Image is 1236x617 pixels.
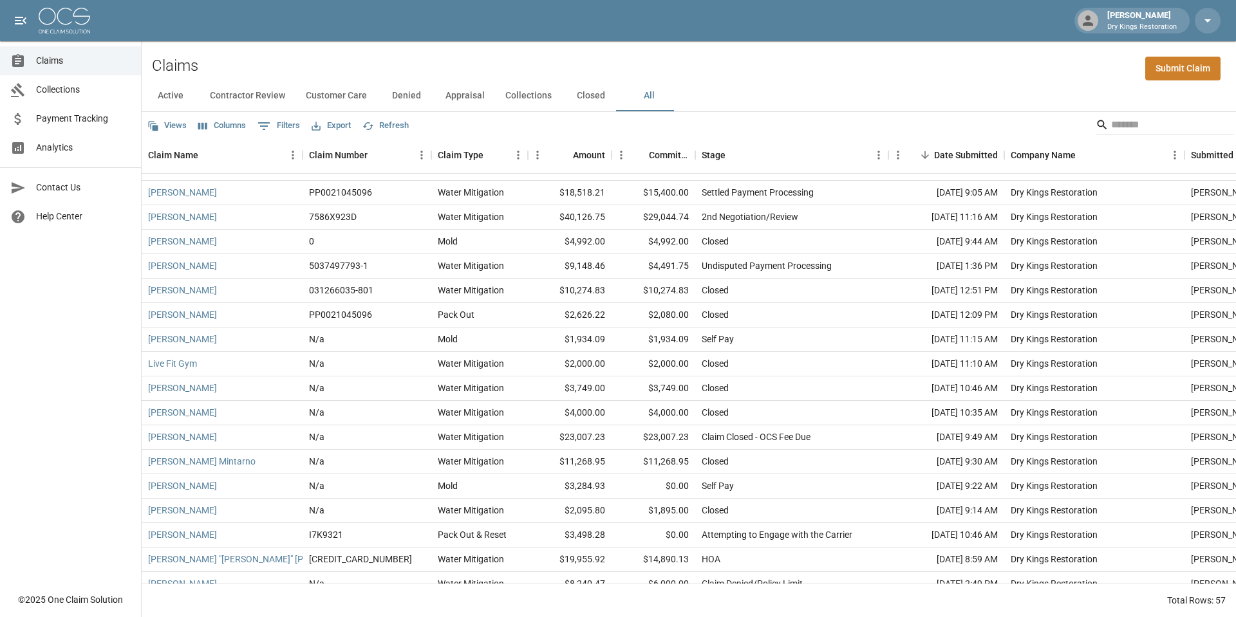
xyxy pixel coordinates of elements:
div: I7K9321 [309,528,343,541]
div: Company Name [1011,137,1076,173]
div: Dry Kings Restoration [1011,455,1098,468]
div: [DATE] 10:46 AM [888,376,1004,401]
div: N/a [309,479,324,492]
div: Closed [702,406,729,419]
div: HOA [702,553,720,566]
div: Water Mitigation [438,259,504,272]
div: Water Mitigation [438,577,504,590]
button: Contractor Review [200,80,295,111]
button: Closed [562,80,620,111]
div: [DATE] 11:10 AM [888,352,1004,376]
div: 5037497793-1 [309,259,368,272]
div: 031266035-801 [309,284,373,297]
div: N/a [309,333,324,345]
div: $0.00 [612,474,695,499]
div: $4,992.00 [528,230,612,254]
div: Stage [702,137,726,173]
div: $6,000.00 [612,572,695,596]
div: $10,274.83 [612,279,695,303]
div: dynamic tabs [142,80,1236,111]
div: [DATE] 9:49 AM [888,425,1004,450]
button: Menu [528,145,547,165]
div: [DATE] 9:30 AM [888,450,1004,474]
div: $1,934.09 [612,327,695,352]
button: Show filters [254,116,303,136]
div: Self Pay [702,479,734,492]
div: Water Mitigation [438,406,504,419]
button: Menu [612,145,631,165]
div: Date Submitted [934,137,998,173]
div: Water Mitigation [438,357,504,370]
div: Attempting to Engage with the Carrier [702,528,852,541]
button: Sort [916,146,934,164]
img: ocs-logo-white-transparent.png [39,8,90,33]
div: $18,518.21 [528,181,612,205]
span: Help Center [36,210,131,223]
div: $0.00 [612,523,695,548]
div: Closed [702,357,729,370]
div: Water Mitigation [438,553,504,566]
div: $14,890.13 [612,548,695,572]
div: $23,007.23 [528,425,612,450]
div: Dry Kings Restoration [1011,235,1098,248]
div: $4,000.00 [528,401,612,425]
div: N/a [309,382,324,394]
div: Claim Number [303,137,431,173]
div: Water Mitigation [438,455,504,468]
div: Dry Kings Restoration [1011,186,1098,199]
button: Sort [726,146,744,164]
span: Contact Us [36,181,131,194]
div: Dry Kings Restoration [1011,308,1098,321]
div: Claim Name [148,137,198,173]
div: Dry Kings Restoration [1011,430,1098,443]
button: Menu [888,145,908,165]
div: $4,491.75 [612,254,695,279]
div: Pack Out & Reset [438,528,507,541]
div: N/a [309,577,324,590]
div: $11,268.95 [612,450,695,474]
div: [DATE] 1:36 PM [888,254,1004,279]
div: Claim Type [438,137,483,173]
button: Sort [555,146,573,164]
div: Closed [702,382,729,394]
div: $2,000.00 [528,352,612,376]
div: $8,240.47 [528,572,612,596]
div: [DATE] 2:49 PM [888,572,1004,596]
div: $40,126.75 [528,205,612,230]
button: Appraisal [435,80,495,111]
div: [DATE] 8:59 AM [888,548,1004,572]
div: [DATE] 9:22 AM [888,474,1004,499]
span: Analytics [36,141,131,154]
a: [PERSON_NAME] [148,284,217,297]
div: [DATE] 11:15 AM [888,327,1004,352]
div: Claim Denied/Policy Limit [702,577,803,590]
div: Closed [702,284,729,297]
a: [PERSON_NAME] [148,186,217,199]
div: PP0021045096 [309,308,372,321]
div: 5033062247-1-1 [309,553,412,566]
div: $4,000.00 [612,401,695,425]
div: Amount [573,137,605,173]
div: Mold [438,479,458,492]
div: Claim Number [309,137,368,173]
button: Sort [483,146,501,164]
div: $3,498.28 [528,523,612,548]
a: [PERSON_NAME] [148,259,217,272]
button: Menu [509,145,528,165]
div: [DATE] 10:46 AM [888,523,1004,548]
div: Dry Kings Restoration [1011,504,1098,517]
div: Stage [695,137,888,173]
button: Menu [283,145,303,165]
div: Total Rows: 57 [1167,594,1226,607]
div: Dry Kings Restoration [1011,259,1098,272]
div: Committed Amount [649,137,689,173]
div: Closed [702,504,729,517]
div: Closed [702,308,729,321]
a: [PERSON_NAME] [148,333,217,345]
div: PP0021045096 [309,186,372,199]
div: [PERSON_NAME] [1102,9,1182,32]
div: N/a [309,357,324,370]
div: Pack Out [438,308,474,321]
div: Closed [702,235,729,248]
div: N/a [309,504,324,517]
